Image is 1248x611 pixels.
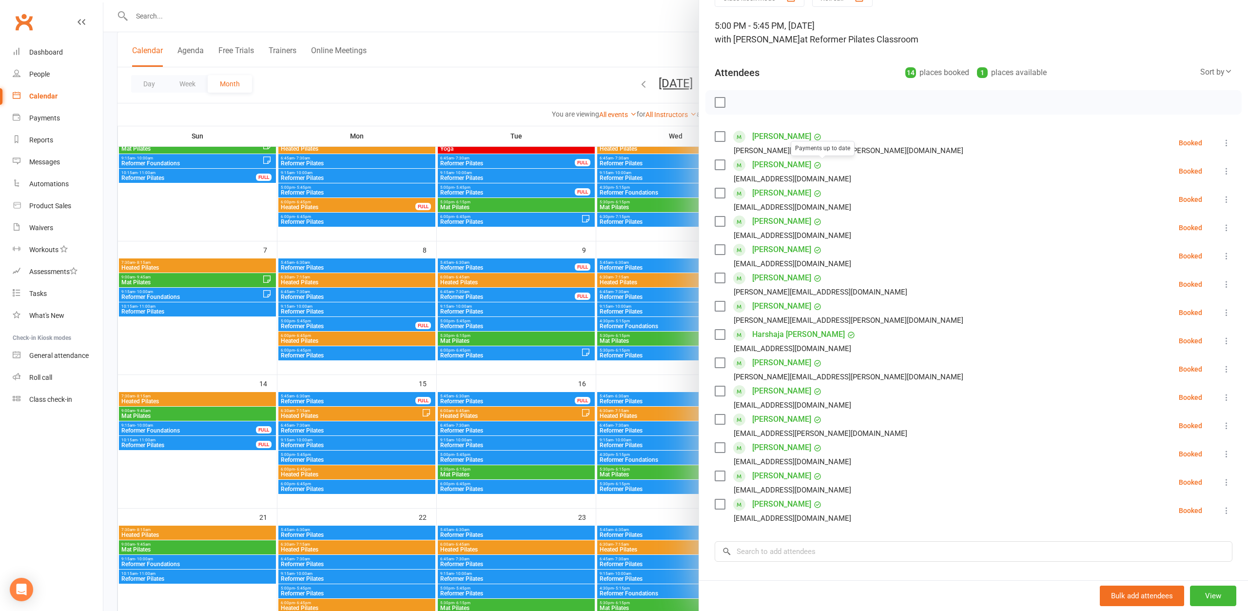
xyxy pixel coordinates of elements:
div: [EMAIL_ADDRESS][DOMAIN_NAME] [734,455,851,468]
a: Clubworx [12,10,36,34]
div: [EMAIL_ADDRESS][DOMAIN_NAME] [734,173,851,185]
div: Dashboard [29,48,63,56]
div: Messages [29,158,60,166]
a: [PERSON_NAME] [752,270,811,286]
div: Booked [1179,139,1202,146]
div: places booked [905,66,969,79]
div: [PERSON_NAME][EMAIL_ADDRESS][DOMAIN_NAME] [734,286,907,298]
a: Class kiosk mode [13,389,103,411]
button: Bulk add attendees [1100,586,1184,606]
div: [EMAIL_ADDRESS][DOMAIN_NAME] [734,512,851,525]
div: What's New [29,312,64,319]
div: [EMAIL_ADDRESS][PERSON_NAME][DOMAIN_NAME] [734,427,907,440]
a: Roll call [13,367,103,389]
a: Dashboard [13,41,103,63]
div: Payments up to date [791,141,855,156]
a: What's New [13,305,103,327]
div: Booked [1179,337,1202,344]
a: [PERSON_NAME] [752,383,811,399]
a: Tasks [13,283,103,305]
a: [PERSON_NAME] [752,468,811,484]
div: Product Sales [29,202,71,210]
div: [PERSON_NAME][EMAIL_ADDRESS][PERSON_NAME][DOMAIN_NAME] [734,371,963,383]
div: [PERSON_NAME][EMAIL_ADDRESS][PERSON_NAME][DOMAIN_NAME] [734,314,963,327]
div: Booked [1179,281,1202,288]
div: Roll call [29,374,52,381]
a: Payments [13,107,103,129]
div: [EMAIL_ADDRESS][DOMAIN_NAME] [734,257,851,270]
div: Workouts [29,246,58,254]
div: Booked [1179,451,1202,457]
a: [PERSON_NAME] [752,185,811,201]
div: Booked [1179,253,1202,259]
div: Open Intercom Messenger [10,578,33,601]
div: 1 [977,67,988,78]
a: People [13,63,103,85]
button: View [1190,586,1236,606]
a: Waivers [13,217,103,239]
div: Booked [1179,309,1202,316]
a: Assessments [13,261,103,283]
a: [PERSON_NAME] [752,129,811,144]
div: [PERSON_NAME][EMAIL_ADDRESS][PERSON_NAME][DOMAIN_NAME] [734,144,963,157]
div: Booked [1179,224,1202,231]
a: [PERSON_NAME] [752,412,811,427]
a: Workouts [13,239,103,261]
span: with [PERSON_NAME] [715,34,800,44]
div: [EMAIL_ADDRESS][DOMAIN_NAME] [734,201,851,214]
input: Search to add attendees [715,541,1232,562]
a: Product Sales [13,195,103,217]
a: Reports [13,129,103,151]
div: [EMAIL_ADDRESS][DOMAIN_NAME] [734,342,851,355]
div: Booked [1179,422,1202,429]
div: Payments [29,114,60,122]
div: 5:00 PM - 5:45 PM, [DATE] [715,19,1232,46]
a: [PERSON_NAME] [752,440,811,455]
a: [PERSON_NAME] [752,242,811,257]
a: [PERSON_NAME] [752,496,811,512]
div: Booked [1179,196,1202,203]
div: Automations [29,180,69,188]
div: Attendees [715,66,760,79]
div: General attendance [29,352,89,359]
a: [PERSON_NAME] [752,355,811,371]
div: [EMAIL_ADDRESS][DOMAIN_NAME] [734,399,851,412]
a: General attendance kiosk mode [13,345,103,367]
a: Messages [13,151,103,173]
div: [EMAIL_ADDRESS][DOMAIN_NAME] [734,229,851,242]
div: Booked [1179,479,1202,486]
div: Booked [1179,394,1202,401]
a: Automations [13,173,103,195]
a: Calendar [13,85,103,107]
div: Class check-in [29,395,72,403]
div: Tasks [29,290,47,297]
div: Sort by [1200,66,1232,79]
div: Booked [1179,366,1202,373]
div: People [29,70,50,78]
a: [PERSON_NAME] [752,214,811,229]
div: Assessments [29,268,78,276]
div: Calendar [29,92,58,100]
div: Booked [1179,168,1202,175]
div: Waivers [29,224,53,232]
span: at Reformer Pilates Classroom [800,34,918,44]
div: Booked [1179,507,1202,514]
div: [EMAIL_ADDRESS][DOMAIN_NAME] [734,484,851,496]
a: [PERSON_NAME] [752,157,811,173]
a: [PERSON_NAME] [752,298,811,314]
a: Harshaja [PERSON_NAME] [752,327,845,342]
div: Reports [29,136,53,144]
div: places available [977,66,1047,79]
div: 14 [905,67,916,78]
